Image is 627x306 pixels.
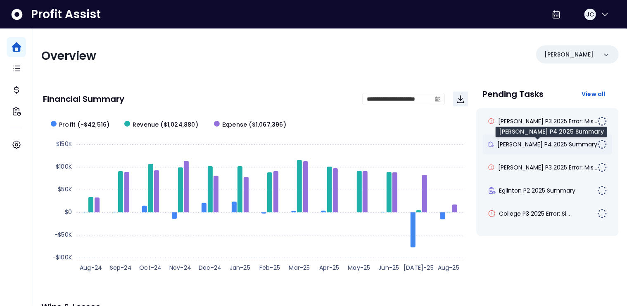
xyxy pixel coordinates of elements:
[544,50,594,59] p: [PERSON_NAME]
[222,120,286,129] span: Expense ($1,067,396)
[498,117,597,125] span: [PERSON_NAME] P3 2025 Error: Mis...
[52,253,72,261] text: -$100K
[199,264,221,272] text: Dec-24
[259,264,280,272] text: Feb-25
[499,209,570,218] span: College P3 2025 Error: Si...
[59,120,109,129] span: Profit (-$42,516)
[65,208,72,216] text: $0
[582,90,606,98] span: View all
[43,95,124,103] p: Financial Summary
[499,186,576,195] span: Eglinton P2 2025 Summary
[348,264,370,272] text: May-25
[597,139,607,149] img: Not yet Started
[586,10,594,19] span: JC
[498,163,597,172] span: [PERSON_NAME] P3 2025 Error: Mis...
[453,92,468,106] button: Download
[435,96,441,102] svg: calendar
[56,140,72,148] text: $150K
[80,264,102,272] text: Aug-24
[289,264,310,272] text: Mar-25
[41,48,96,64] span: Overview
[404,264,434,272] text: [DATE]-25
[110,264,132,272] text: Sep-24
[139,264,161,272] text: Oct-24
[58,185,72,193] text: $50K
[319,264,339,272] text: Apr-25
[483,90,544,98] p: Pending Tasks
[497,140,597,148] span: [PERSON_NAME] P4 2025 Summary
[133,120,198,129] span: Revenue ($1,024,880)
[169,264,191,272] text: Nov-24
[597,116,607,126] img: Not yet Started
[575,87,612,101] button: View all
[379,264,399,272] text: Jun-25
[31,7,101,22] span: Profit Assist
[55,231,72,239] text: -$50K
[597,186,607,195] img: Not yet Started
[597,162,607,172] img: Not yet Started
[597,209,607,219] img: Not yet Started
[438,264,459,272] text: Aug-25
[230,264,250,272] text: Jan-25
[56,162,72,171] text: $100K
